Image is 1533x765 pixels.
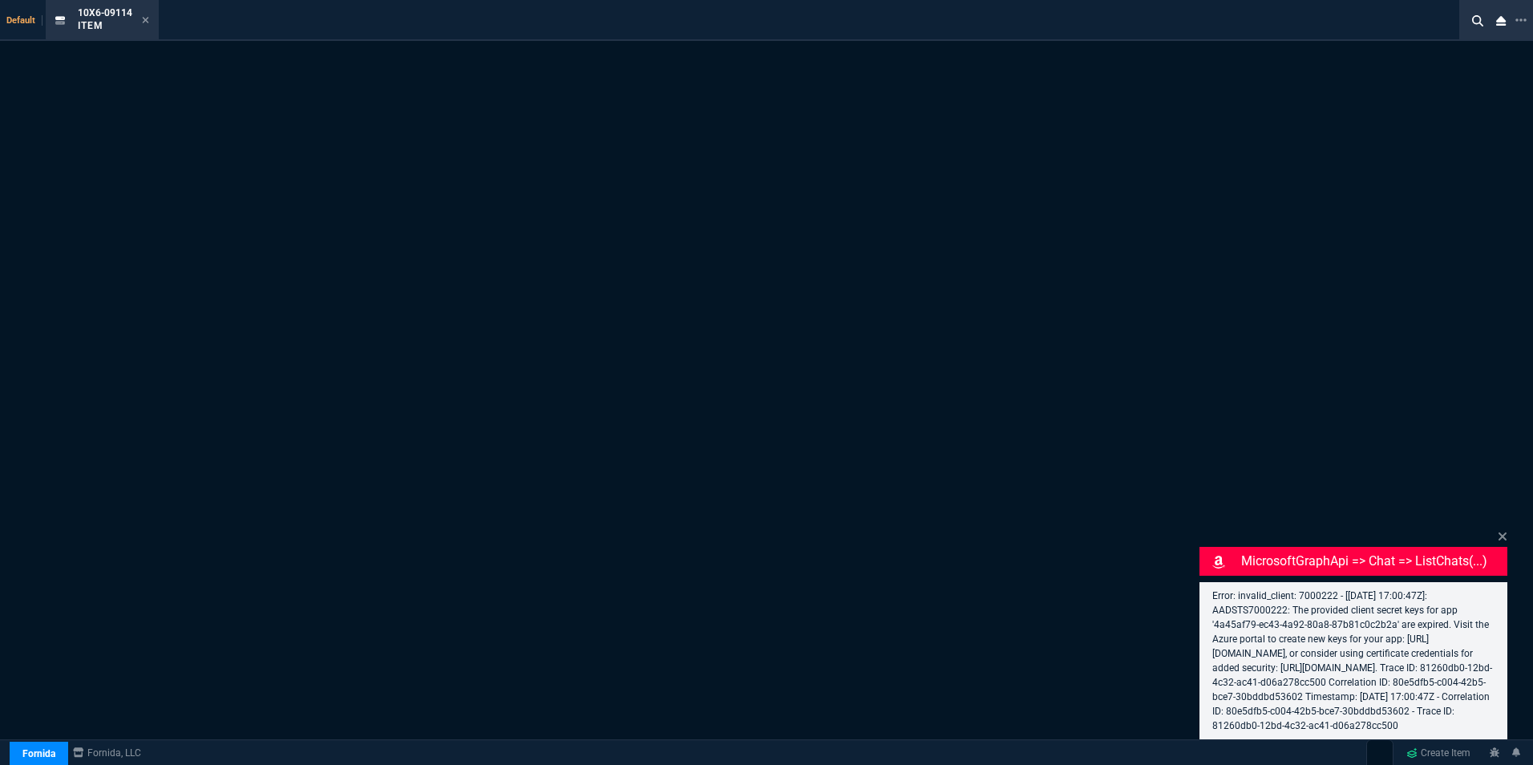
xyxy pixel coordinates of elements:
[78,19,132,32] p: Item
[68,746,146,760] a: msbcCompanyName
[78,7,132,18] span: 10X6-09114
[6,15,42,26] span: Default
[1490,11,1512,30] nx-icon: Close Workbench
[1466,11,1490,30] nx-icon: Search
[1515,13,1527,28] nx-icon: Open New Tab
[1241,552,1504,571] p: MicrosoftGraphApi => chat => listChats(...)
[1400,741,1477,765] a: Create Item
[1212,589,1495,733] p: Error: invalid_client: 7000222 - [[DATE] 17:00:47Z]: AADSTS7000222: The provided client secret ke...
[142,14,149,27] nx-icon: Close Tab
